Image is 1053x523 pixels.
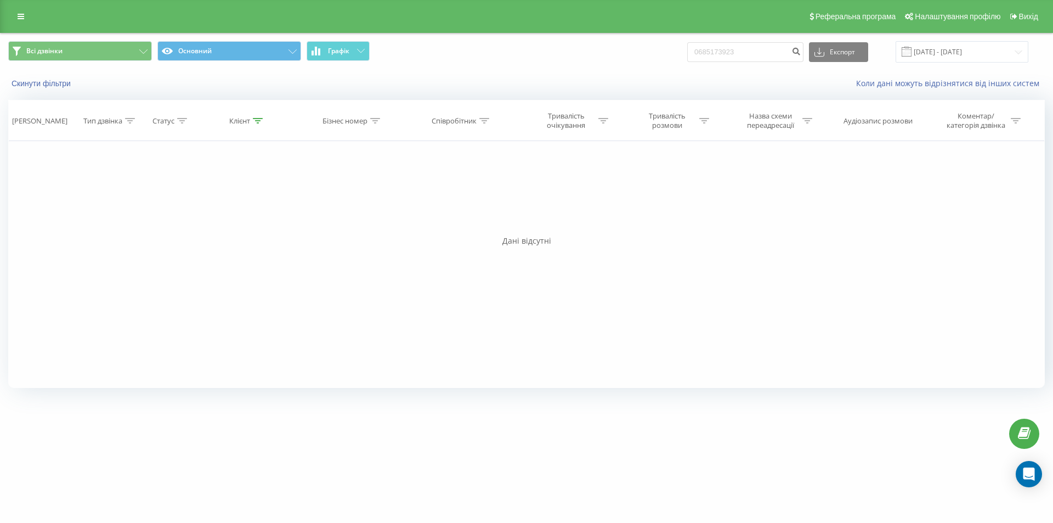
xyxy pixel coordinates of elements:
div: Тривалість розмови [638,111,697,130]
div: Бізнес номер [322,116,367,126]
div: [PERSON_NAME] [12,116,67,126]
div: Назва схеми переадресації [741,111,800,130]
span: Вихід [1019,12,1038,21]
div: Тривалість очікування [537,111,596,130]
button: Основний [157,41,301,61]
button: Графік [307,41,370,61]
span: Графік [328,47,349,55]
div: Співробітник [432,116,477,126]
button: Всі дзвінки [8,41,152,61]
div: Дані відсутні [8,235,1045,246]
div: Тип дзвінка [83,116,122,126]
button: Скинути фільтри [8,78,76,88]
div: Open Intercom Messenger [1016,461,1042,487]
div: Клієнт [229,116,250,126]
div: Статус [152,116,174,126]
a: Коли дані можуть відрізнятися вiд інших систем [856,78,1045,88]
span: Реферальна програма [816,12,896,21]
button: Експорт [809,42,868,62]
span: Всі дзвінки [26,47,63,55]
div: Аудіозапис розмови [843,116,913,126]
input: Пошук за номером [687,42,803,62]
div: Коментар/категорія дзвінка [944,111,1008,130]
span: Налаштування профілю [915,12,1000,21]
